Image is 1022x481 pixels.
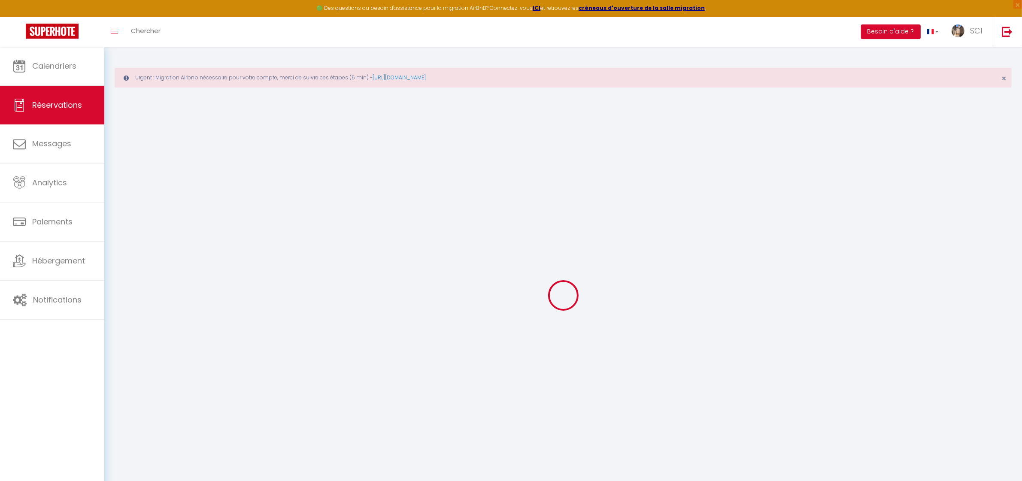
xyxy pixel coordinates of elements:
[579,4,705,12] a: créneaux d'ouverture de la salle migration
[26,24,79,39] img: Super Booking
[7,3,33,29] button: Ouvrir le widget de chat LiveChat
[115,68,1012,88] div: Urgent : Migration Airbnb nécessaire pour votre compte, merci de suivre ces étapes (5 min) -
[33,294,82,305] span: Notifications
[131,26,161,35] span: Chercher
[32,61,76,71] span: Calendriers
[945,17,993,47] a: ... SCI
[32,216,73,227] span: Paiements
[1002,26,1013,37] img: logout
[861,24,921,39] button: Besoin d'aide ?
[1001,75,1006,82] button: Close
[533,4,540,12] a: ICI
[373,74,426,81] a: [URL][DOMAIN_NAME]
[124,17,167,47] a: Chercher
[952,24,964,37] img: ...
[32,177,67,188] span: Analytics
[32,255,85,266] span: Hébergement
[32,100,82,110] span: Réservations
[32,138,71,149] span: Messages
[970,25,982,36] span: SCI
[1001,73,1006,84] span: ×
